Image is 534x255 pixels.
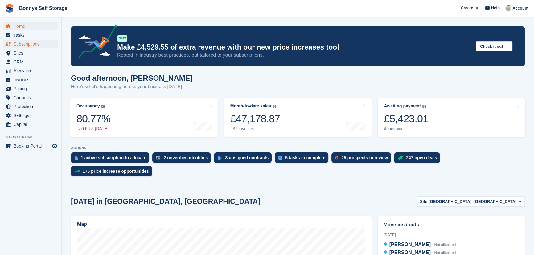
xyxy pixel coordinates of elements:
[3,120,58,129] a: menu
[214,152,275,166] a: 3 unsigned contracts
[117,43,471,52] p: Make £4,529.55 of extra revenue with our new price increases tool
[77,221,87,227] h2: Map
[384,232,519,238] div: [DATE]
[14,111,51,120] span: Settings
[71,74,193,82] h1: Good afternoon, [PERSON_NAME]
[218,156,222,160] img: contract_signature_icon-13c848040528278c33f63329250d36e43548de30e8caae1d1a13099fd9432cc5.svg
[389,250,431,255] span: [PERSON_NAME]
[341,155,388,160] div: 25 prospects to review
[331,152,394,166] a: 25 prospects to review
[3,49,58,57] a: menu
[275,152,331,166] a: 5 tasks to complete
[81,155,146,160] div: 1 active subscription to allocate
[156,156,160,160] img: verify_identity-adf6edd0f0f0b5bbfe63781bf79b02c33cf7c696d77639b501bdc392416b5a36.svg
[398,156,403,160] img: deal-1b604bf984904fb50ccaf53a9ad4b4a5d6e5aea283cecdc64d6e3604feb123c2.svg
[75,156,78,160] img: active_subscription_to_allocate_icon-d502201f5373d7db506a760aba3b589e785aa758c864c3986d89f69b8ff3...
[420,199,429,205] span: Site:
[384,112,428,125] div: £5,423.01
[76,103,100,109] div: Occupancy
[3,75,58,84] a: menu
[75,170,80,173] img: price_increase_opportunities-93ffe204e8149a01c8c9dc8f82e8f89637d9d84a8eef4429ea346261dce0b2c0.svg
[476,41,512,51] button: Check it out →
[71,197,260,206] h2: [DATE] in [GEOGRAPHIC_DATA], [GEOGRAPHIC_DATA]
[14,58,51,66] span: CRM
[3,142,58,150] a: menu
[230,112,280,125] div: £47,178.87
[3,102,58,111] a: menu
[384,103,421,109] div: Awaiting payment
[3,22,58,30] a: menu
[152,152,214,166] a: 2 unverified identities
[71,166,155,180] a: 176 price increase opportunities
[273,105,276,108] img: icon-info-grey-7440780725fd019a000dd9b08b2336e03edf1995a4989e88bcd33f0948082b44.svg
[505,5,511,11] img: James Bonny
[14,49,51,57] span: Sites
[394,152,443,166] a: 247 open deals
[14,22,51,30] span: Home
[461,5,473,11] span: Create
[384,126,428,132] div: 40 invoices
[225,155,269,160] div: 3 unsigned contracts
[101,105,105,108] img: icon-info-grey-7440780725fd019a000dd9b08b2336e03edf1995a4989e88bcd33f0948082b44.svg
[3,84,58,93] a: menu
[76,112,110,125] div: 80.77%
[51,142,58,150] a: Preview store
[163,155,208,160] div: 2 unverified identities
[14,40,51,48] span: Subscriptions
[14,120,51,129] span: Capital
[230,126,280,132] div: 287 invoices
[378,98,525,137] a: Awaiting payment £5,423.01 40 invoices
[512,5,528,11] span: Account
[417,196,525,207] button: Site: [GEOGRAPHIC_DATA], [GEOGRAPHIC_DATA]
[14,67,51,75] span: Analytics
[83,169,149,174] div: 176 price increase opportunities
[14,142,51,150] span: Booking Portal
[3,40,58,48] a: menu
[384,221,519,229] h2: Move ins / outs
[3,93,58,102] a: menu
[434,251,456,255] span: Not allocated
[3,111,58,120] a: menu
[491,5,500,11] span: Help
[14,102,51,111] span: Protection
[384,241,456,249] a: [PERSON_NAME] Not allocated
[14,84,51,93] span: Pricing
[71,146,525,150] p: ACTIONS
[5,4,14,13] img: stora-icon-8386f47178a22dfd0bd8f6a31ec36ba5ce8667c1dd55bd0f319d3a0aa187defe.svg
[117,35,127,42] div: NEW
[422,105,426,108] img: icon-info-grey-7440780725fd019a000dd9b08b2336e03edf1995a4989e88bcd33f0948082b44.svg
[6,134,61,140] span: Storefront
[230,103,271,109] div: Month-to-date sales
[71,83,193,90] p: Here's what's happening across your business [DATE]
[14,31,51,39] span: Tasks
[3,67,58,75] a: menu
[278,156,282,160] img: task-75834270c22a3079a89374b754ae025e5fb1db73e45f91037f5363f120a921f8.svg
[76,126,110,132] div: 0.66% [DATE]
[17,3,70,13] a: Bonnys Self Storage
[117,52,471,59] p: Rooted in industry best practices, but tailored to your subscriptions.
[74,25,117,60] img: price-adjustments-announcement-icon-8257ccfd72463d97f412b2fc003d46551f7dbcb40ab6d574587a9cd5c0d94...
[14,93,51,102] span: Coupons
[71,152,152,166] a: 1 active subscription to allocate
[429,199,516,205] span: [GEOGRAPHIC_DATA], [GEOGRAPHIC_DATA]
[14,75,51,84] span: Invoices
[3,58,58,66] a: menu
[406,155,437,160] div: 247 open deals
[335,156,338,160] img: prospect-51fa495bee0391a8d652442698ab0144808aea92771e9ea1ae160a38d050c398.svg
[70,98,218,137] a: Occupancy 80.77% 0.66% [DATE]
[389,242,431,247] span: [PERSON_NAME]
[434,243,456,247] span: Not allocated
[3,31,58,39] a: menu
[224,98,372,137] a: Month-to-date sales £47,178.87 287 invoices
[285,155,325,160] div: 5 tasks to complete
